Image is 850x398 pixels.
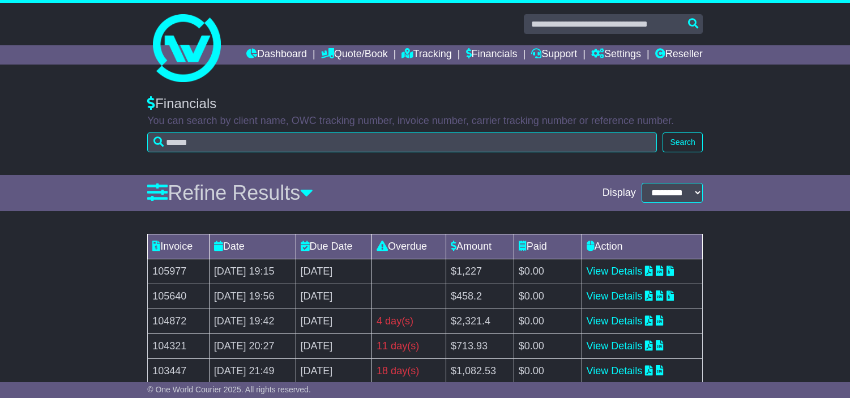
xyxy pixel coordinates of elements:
[446,333,514,358] td: $713.93
[209,284,296,309] td: [DATE] 19:56
[514,333,582,358] td: $0.00
[148,259,210,284] td: 105977
[591,45,641,65] a: Settings
[446,358,514,383] td: $1,082.53
[209,259,296,284] td: [DATE] 19:15
[531,45,577,65] a: Support
[209,333,296,358] td: [DATE] 20:27
[296,259,372,284] td: [DATE]
[514,259,582,284] td: $0.00
[663,132,702,152] button: Search
[587,266,643,277] a: View Details
[514,234,582,259] td: Paid
[148,309,210,333] td: 104872
[587,340,643,352] a: View Details
[296,333,372,358] td: [DATE]
[296,234,372,259] td: Due Date
[587,315,643,327] a: View Details
[655,45,703,65] a: Reseller
[147,181,313,204] a: Refine Results
[446,259,514,284] td: $1,227
[372,234,446,259] td: Overdue
[209,309,296,333] td: [DATE] 19:42
[401,45,451,65] a: Tracking
[148,358,210,383] td: 103447
[148,284,210,309] td: 105640
[514,309,582,333] td: $0.00
[446,234,514,259] td: Amount
[582,234,702,259] td: Action
[296,309,372,333] td: [DATE]
[377,339,441,354] div: 11 day(s)
[514,284,582,309] td: $0.00
[377,363,441,379] div: 18 day(s)
[296,358,372,383] td: [DATE]
[296,284,372,309] td: [DATE]
[514,358,582,383] td: $0.00
[587,290,643,302] a: View Details
[446,284,514,309] td: $458.2
[446,309,514,333] td: $2,321.4
[147,96,703,112] div: Financials
[148,333,210,358] td: 104321
[377,314,441,329] div: 4 day(s)
[209,358,296,383] td: [DATE] 21:49
[147,115,703,127] p: You can search by client name, OWC tracking number, invoice number, carrier tracking number or re...
[147,385,311,394] span: © One World Courier 2025. All rights reserved.
[246,45,307,65] a: Dashboard
[209,234,296,259] td: Date
[148,234,210,259] td: Invoice
[587,365,643,376] a: View Details
[321,45,388,65] a: Quote/Book
[466,45,518,65] a: Financials
[603,187,636,199] span: Display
